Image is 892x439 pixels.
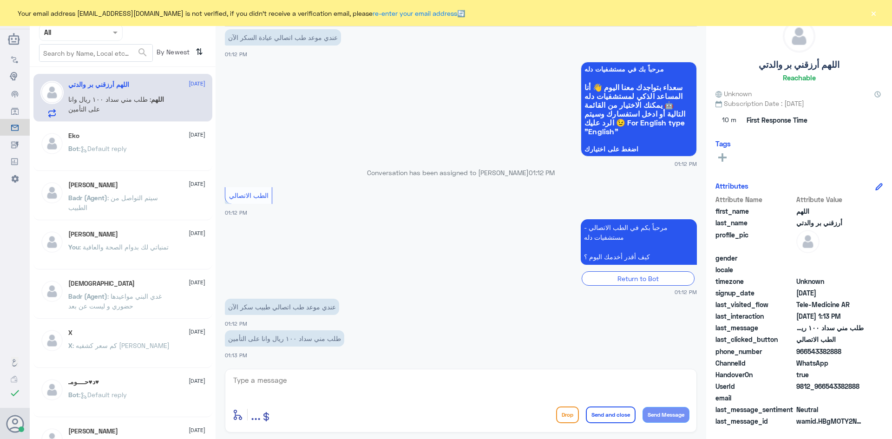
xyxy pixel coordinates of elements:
[796,276,864,286] span: Unknown
[196,44,203,59] i: ⇅
[643,407,689,423] button: Send Message
[796,300,864,309] span: Tele-Medicine AR
[189,328,205,336] span: [DATE]
[225,321,247,327] span: 01:12 PM
[796,370,864,380] span: true
[869,8,878,18] button: ×
[796,195,864,204] span: Attribute Value
[796,416,864,426] span: wamid.HBgMOTY2NTQzMzgyODg4FQIAEhggRENFRjJBMTcyNDA5RDY3MzIwRjY0QjdEQTQ1NDU0MTUA
[40,81,64,104] img: defaultAdmin.png
[796,218,864,228] span: أرزقني بر والدتي
[715,381,794,391] span: UserId
[40,230,64,254] img: defaultAdmin.png
[72,341,170,349] span: : كم سعر كشفيه [PERSON_NAME]
[715,139,731,148] h6: Tags
[715,112,743,129] span: 10 m
[40,132,64,155] img: defaultAdmin.png
[715,89,752,98] span: Unknown
[153,44,192,63] span: By Newest
[715,230,794,251] span: profile_pic
[715,323,794,333] span: last_message
[251,406,261,423] span: ...
[796,323,864,333] span: طلب مني سداد ١٠٠ ريال وانا على التأمين
[715,98,883,108] span: Subscription Date : [DATE]
[189,229,205,237] span: [DATE]
[715,370,794,380] span: HandoverOn
[68,427,118,435] h5: ابو سلمان
[715,334,794,344] span: last_clicked_button
[715,288,794,298] span: signup_date
[189,131,205,139] span: [DATE]
[68,391,79,399] span: Bot
[529,169,555,177] span: 01:12 PM
[225,168,697,177] p: Conversation has been assigned to [PERSON_NAME]
[137,45,148,60] button: search
[68,194,107,202] span: Badr (Agent)
[68,95,151,113] span: : طلب مني سداد ١٠٠ ريال وانا على التأمين
[79,144,127,152] span: : Default reply
[229,191,269,199] span: الطب الاتصالي
[68,243,79,251] span: You
[225,51,247,57] span: 01:12 PM
[796,405,864,414] span: 0
[68,329,72,337] h5: X
[796,381,864,391] span: 9812_966543382888
[715,218,794,228] span: last_name
[18,8,465,18] span: Your email address [EMAIL_ADDRESS][DOMAIN_NAME] is not verified, if you didn't receive a verifica...
[189,180,205,188] span: [DATE]
[40,378,64,401] img: defaultAdmin.png
[747,115,807,125] span: First Response Time
[783,73,816,82] h6: Reachable
[796,206,864,216] span: اللهم
[715,182,748,190] h6: Attributes
[189,278,205,287] span: [DATE]
[759,59,840,70] h5: اللهم أرزقني بر والدتي
[796,311,864,321] span: 2025-08-18T10:13:06.33Z
[584,145,693,153] span: اضغط على اختيارك
[68,194,158,211] span: : سيتم التواصل من الطبيب
[79,243,169,251] span: : تمنياتي لك بدوام الصحة والعافية
[68,230,118,238] h5: Mohammed ALRASHED
[189,426,205,434] span: [DATE]
[68,292,162,310] span: : غدي البني مواعيدها حضوري و ليست عن بعد
[715,405,794,414] span: last_message_sentiment
[796,288,864,298] span: 2024-07-06T17:02:33.533Z
[581,219,697,265] p: 18/8/2025, 1:12 PM
[556,406,579,423] button: Drop
[373,9,457,17] a: re-enter your email address
[715,195,794,204] span: Attribute Name
[715,311,794,321] span: last_interaction
[715,253,794,263] span: gender
[675,160,697,168] span: 01:12 PM
[715,347,794,356] span: phone_number
[715,265,794,275] span: locale
[783,20,815,52] img: defaultAdmin.png
[675,288,697,296] span: 01:12 PM
[715,276,794,286] span: timezone
[715,358,794,368] span: ChannelId
[39,45,152,61] input: Search by Name, Local etc…
[40,280,64,303] img: defaultAdmin.png
[68,292,107,300] span: Badr (Agent)
[225,352,247,358] span: 01:13 PM
[40,329,64,352] img: defaultAdmin.png
[796,230,820,253] img: defaultAdmin.png
[796,265,864,275] span: null
[584,66,693,73] span: مرحباً بك في مستشفيات دله
[225,299,339,315] p: 18/8/2025, 1:12 PM
[584,83,693,136] span: سعداء بتواجدك معنا اليوم 👋 أنا المساعد الذكي لمستشفيات دله 🤖 يمكنك الاختيار من القائمة التالية أو...
[251,404,261,425] button: ...
[79,391,127,399] span: : Default reply
[715,206,794,216] span: first_name
[225,29,341,46] p: 18/8/2025, 1:12 PM
[68,181,118,189] h5: Anas
[68,81,129,89] h5: اللهم أرزقني بر والدتي
[68,378,99,386] h5: د♥حــــومـ♥
[225,330,344,347] p: 18/8/2025, 1:13 PM
[715,416,794,426] span: last_message_id
[137,47,148,58] span: search
[715,393,794,403] span: email
[68,144,79,152] span: Bot
[225,210,247,216] span: 01:12 PM
[796,347,864,356] span: 966543382888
